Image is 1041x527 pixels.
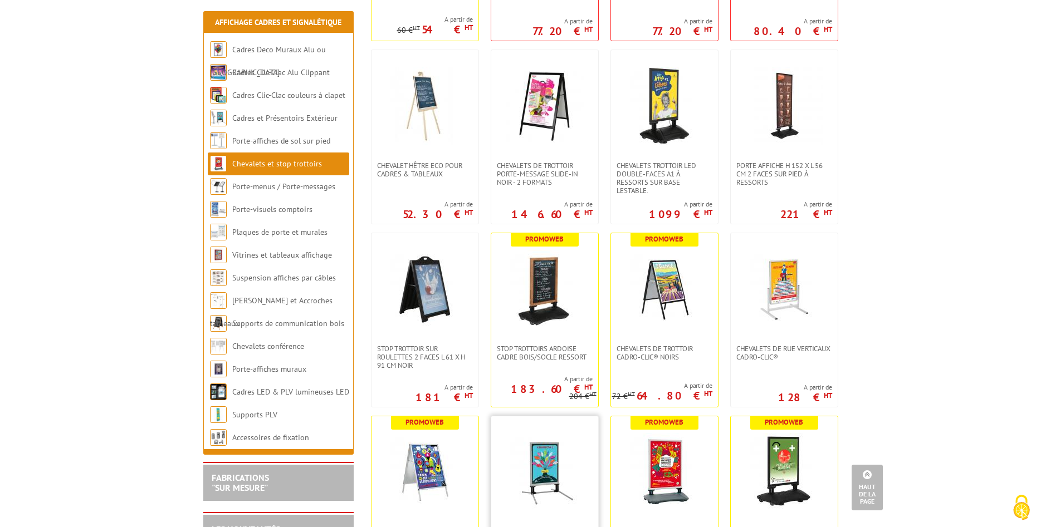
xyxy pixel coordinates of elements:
a: FABRICATIONS"Sur Mesure" [212,472,269,493]
p: 52.30 € [403,211,473,218]
sup: HT [589,390,597,398]
b: Promoweb [525,234,564,244]
img: Chevalets conférence [210,338,227,354]
span: A partir de [652,17,712,26]
sup: HT [704,389,712,398]
img: Cadres et Présentoirs Extérieur [210,110,227,126]
p: 64.80 € [637,392,712,399]
sup: HT [465,208,473,217]
a: Chevalets et stop trottoirs [232,159,322,169]
a: Chevalet hêtre ECO pour cadres & tableaux [372,161,478,178]
p: 204 € [569,392,597,401]
img: Panneaux affichage à ressorts base métallique Gris Alu [506,433,584,511]
span: Porte Affiche H 152 x L 56 cm 2 faces sur pied à ressorts [736,161,832,186]
img: Porte Affiche H 152 x L 56 cm 2 faces sur pied à ressorts [745,67,823,145]
button: Cookies (fenêtre modale) [1002,489,1041,527]
img: STOP TROTTOIRS ARDOISE CADRE BOIS/SOCLE RESSORT [506,250,584,328]
span: A partir de [649,200,712,209]
a: Accessoires de fixation [232,432,309,442]
sup: HT [628,390,635,398]
img: Cadres Deco Muraux Alu ou Bois [210,41,227,58]
p: 77.20 € [652,28,712,35]
p: 181 € [416,394,473,401]
sup: HT [824,208,832,217]
p: 1099 € [649,211,712,218]
img: Porte-affiches muraux [210,361,227,377]
img: Vitrines et tableaux affichage [210,247,227,263]
span: A partir de [754,17,832,26]
span: Chevalets de rue verticaux Cadro-Clic® [736,344,832,361]
img: Chevalets de trottoir porte-messages Cadro-Clic® - Plusieurs formats [386,433,464,511]
img: Cimaises et Accroches tableaux [210,292,227,309]
sup: HT [584,382,593,392]
img: Chevalets Trottoir LED double-faces A1 à ressorts sur base lestable. [625,67,703,145]
a: Stop Trottoir sur roulettes 2 faces L 61 x H 91 cm Noir [372,344,478,370]
a: Supports de communication bois [232,318,344,328]
a: [PERSON_NAME] et Accroches tableaux [210,295,333,328]
p: 128 € [778,394,832,401]
span: A partir de [612,381,712,390]
img: Cadres Clic-Clac couleurs à clapet [210,87,227,104]
img: Chevalets de rue verticaux Cadro-Clic® [745,250,823,328]
span: A partir de [491,375,593,383]
b: Promoweb [765,417,803,427]
a: Vitrines et tableaux affichage [232,250,332,260]
span: A partir de [780,200,832,209]
img: Stop Trottoir sur roulettes 2 faces L 61 x H 91 cm Noir [386,250,464,328]
p: 146.60 € [511,211,593,218]
span: A partir de [532,17,593,26]
a: Porte-affiches de sol sur pied [232,136,330,146]
a: Porte-affiches muraux [232,364,306,374]
sup: HT [584,24,593,34]
p: 221 € [780,211,832,218]
img: Porte-visuels comptoirs [210,201,227,218]
a: Haut de la page [852,465,883,510]
a: Porte-visuels comptoirs [232,204,312,214]
a: STOP TROTTOIRS ARDOISE CADRE BOIS/SOCLE RESSORT [491,344,598,361]
b: Promoweb [645,234,683,244]
sup: HT [704,208,712,217]
sup: HT [465,391,473,400]
img: Supports PLV [210,406,227,423]
img: Suspension affiches par câbles [210,269,227,286]
sup: HT [584,208,593,217]
b: Promoweb [645,417,683,427]
p: 72 € [612,392,635,401]
span: Chevalets de trottoir Cadro-Clic® Noirs [617,344,712,361]
a: Cadres Clic-Clac couleurs à clapet [232,90,345,100]
img: Chevalets de trottoir porte-message Slide-in Noir - 2 formats [506,67,584,145]
span: A partir de [778,383,832,392]
a: Cadres et Présentoirs Extérieur [232,113,338,123]
p: 183.60 € [511,386,593,392]
span: A partir de [511,200,593,209]
p: 80.40 € [754,28,832,35]
a: Cadres LED & PLV lumineuses LED [232,387,349,397]
a: Chevalets Trottoir LED double-faces A1 à ressorts sur base lestable. [611,161,718,195]
img: Porte-affiches de sol sur pied [210,132,227,149]
img: Cadres LED & PLV lumineuses LED [210,383,227,400]
img: Chevalets de rue Black-Line® à ressorts base lestable Noirs [745,433,823,511]
sup: HT [824,24,832,34]
a: Suspension affiches par câbles [232,273,336,283]
img: Accessoires de fixation [210,429,227,446]
p: 60 € [397,26,420,35]
span: A partir de [397,15,473,24]
a: Chevalets conférence [232,341,304,351]
img: Chevalets et stop trottoirs [210,155,227,172]
a: Chevalets de trottoir Cadro-Clic® Noirs [611,344,718,361]
img: Porte-menus / Porte-messages [210,178,227,195]
a: Cadres Clic-Clac Alu Clippant [232,67,330,77]
a: Chevalets de rue verticaux Cadro-Clic® [731,344,838,361]
b: Promoweb [405,417,444,427]
a: Chevalets de trottoir porte-message Slide-in Noir - 2 formats [491,161,598,186]
a: Porte-menus / Porte-messages [232,181,335,191]
img: Chevalets de rue à ressorts base lestable couleur Gris Alu 100% waterproof/ étanche [625,433,703,511]
sup: HT [413,24,420,32]
a: Plaques de porte et murales [232,227,328,237]
p: 77.20 € [532,28,593,35]
sup: HT [824,391,832,400]
img: Cookies (fenêtre modale) [1008,494,1035,521]
img: Chevalets de trottoir Cadro-Clic® Noirs [625,250,703,328]
p: 54 € [422,26,473,33]
a: Affichage Cadres et Signalétique [215,17,341,27]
